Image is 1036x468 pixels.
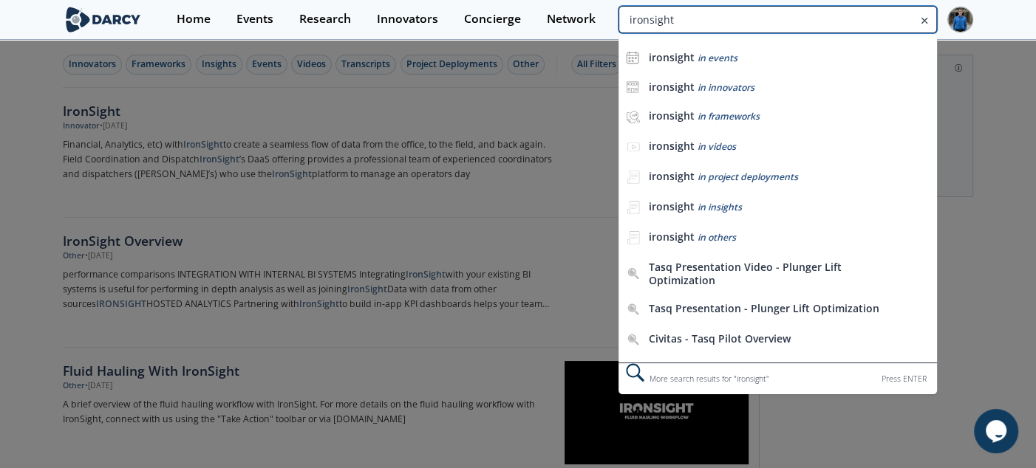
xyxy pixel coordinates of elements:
span: in frameworks [698,110,760,123]
div: Innovators [377,13,438,25]
img: Profile [947,7,973,32]
img: logo-wide.svg [63,7,143,32]
div: Concierge [464,13,520,25]
span: in innovators [698,81,754,94]
div: Press ENTER [882,371,927,387]
div: Events [236,13,273,25]
b: ironsight [649,169,695,183]
span: in insights [698,201,742,213]
div: Tasq Presentation - Plunger Lift Optimization [649,302,881,315]
input: Advanced Search [618,6,937,33]
span: in events [698,52,737,64]
div: Network [546,13,595,25]
img: icon [626,51,639,64]
div: Home [177,13,211,25]
b: ironsight [649,230,695,244]
div: Civitas - Tasq Pilot Overview [649,332,881,345]
img: icon [626,80,639,94]
b: ironsight [649,199,695,213]
div: Research [299,13,351,25]
span: in videos [698,140,736,153]
b: ironsight [649,50,695,64]
div: More search results for " ironsight " [618,362,937,394]
b: ironsight [649,80,695,94]
iframe: chat widget [974,409,1021,453]
span: in project deployments [698,171,798,183]
b: ironsight [649,139,695,153]
div: Tasq Presentation Video - Plunger Lift Optimization [649,261,881,286]
b: ironsight [649,109,695,123]
span: in others [698,231,736,244]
